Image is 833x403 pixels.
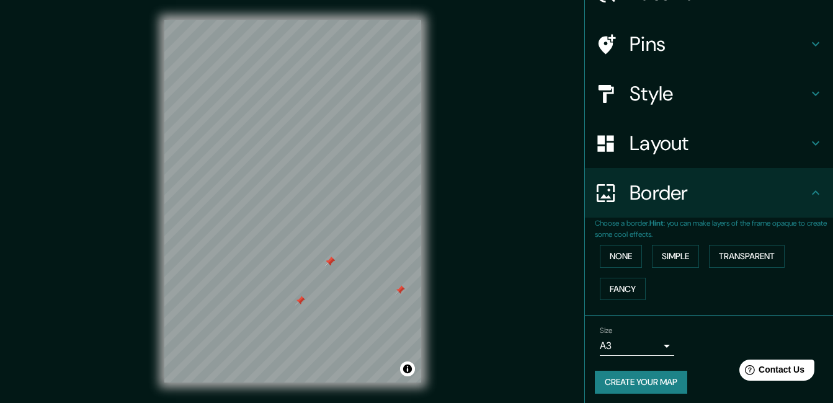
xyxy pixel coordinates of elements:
[600,336,674,356] div: A3
[630,32,808,56] h4: Pins
[652,245,699,268] button: Simple
[600,245,642,268] button: None
[630,180,808,205] h4: Border
[585,168,833,218] div: Border
[164,20,421,383] canvas: Map
[585,69,833,118] div: Style
[709,245,785,268] button: Transparent
[585,118,833,168] div: Layout
[600,325,613,336] label: Size
[595,218,833,240] p: Choose a border. : you can make layers of the frame opaque to create some cool effects.
[649,218,664,228] b: Hint
[630,131,808,156] h4: Layout
[600,278,646,301] button: Fancy
[595,371,687,394] button: Create your map
[585,19,833,69] div: Pins
[630,81,808,106] h4: Style
[723,355,819,389] iframe: Help widget launcher
[400,361,415,376] button: Toggle attribution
